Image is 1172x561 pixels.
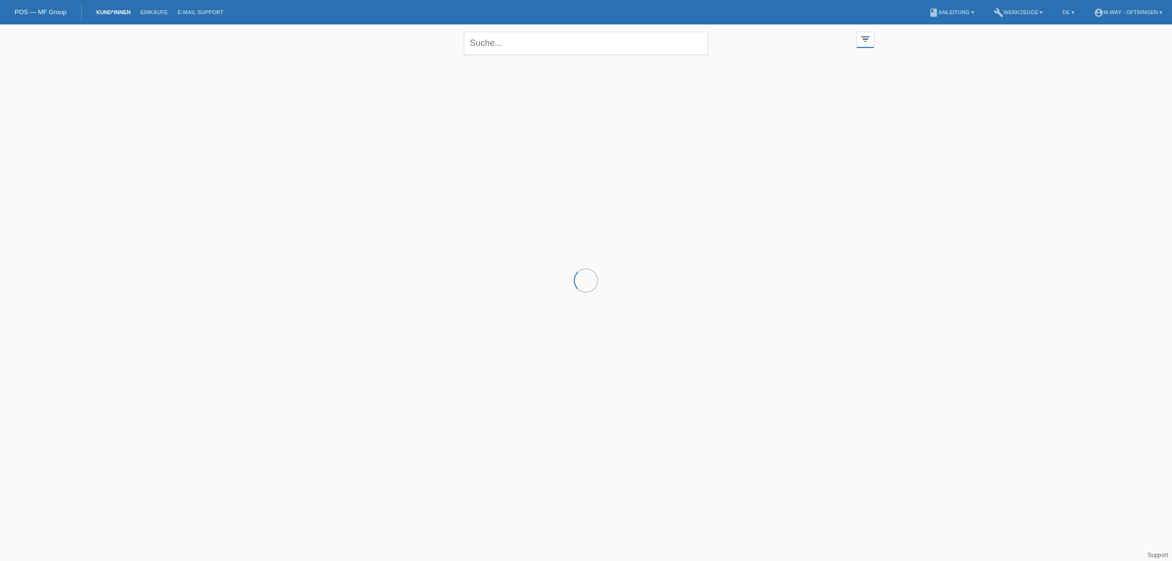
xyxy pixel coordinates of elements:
[15,8,66,16] a: POS — MF Group
[989,9,1048,15] a: buildWerkzeuge ▾
[1089,9,1167,15] a: account_circlem-way - Oftringen ▾
[464,32,708,55] input: Suche...
[929,8,939,18] i: book
[994,8,1004,18] i: build
[1148,552,1168,559] a: Support
[91,9,135,15] a: Kund*innen
[135,9,172,15] a: Einkäufe
[1057,9,1079,15] a: DE ▾
[860,34,871,44] i: filter_list
[173,9,229,15] a: E-Mail Support
[1094,8,1104,18] i: account_circle
[924,9,979,15] a: bookAnleitung ▾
